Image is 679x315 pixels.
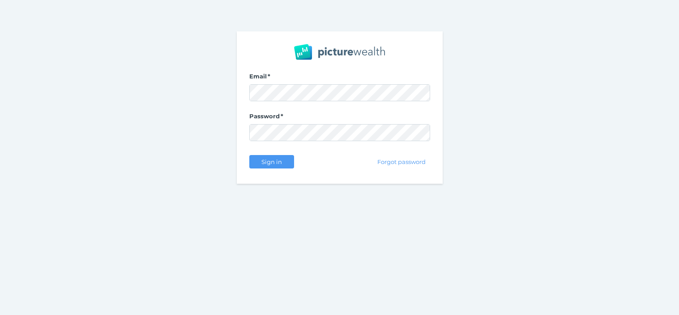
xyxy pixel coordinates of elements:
[249,155,294,168] button: Sign in
[257,158,286,165] span: Sign in
[249,73,430,84] label: Email
[249,112,430,124] label: Password
[373,155,430,168] button: Forgot password
[294,44,385,60] img: PW
[373,158,429,165] span: Forgot password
